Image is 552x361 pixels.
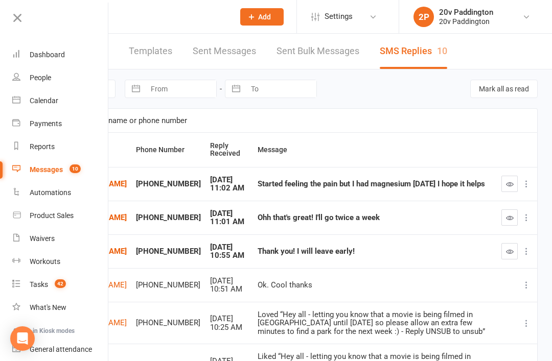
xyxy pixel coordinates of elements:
[12,135,109,158] a: Reports
[245,80,316,98] input: To
[30,142,55,151] div: Reports
[145,80,216,98] input: From
[30,188,71,197] div: Automations
[136,281,201,290] div: [PHONE_NUMBER]
[253,133,497,167] th: Message
[12,89,109,112] a: Calendar
[210,243,248,252] div: [DATE]
[277,34,359,69] a: Sent Bulk Messages
[30,119,62,128] div: Payments
[437,45,447,56] div: 10
[30,97,58,105] div: Calendar
[10,326,35,351] div: Open Intercom Messenger
[30,51,65,59] div: Dashboard
[55,279,66,288] span: 42
[210,315,248,323] div: [DATE]
[380,34,447,69] a: SMS Replies10
[12,250,109,273] a: Workouts
[12,296,109,319] a: What's New
[439,8,493,17] div: 20v Paddington
[30,345,92,353] div: General attendance
[12,181,109,204] a: Automations
[210,176,248,184] div: [DATE]
[210,184,248,192] div: 11:02 AM
[136,247,201,256] div: [PHONE_NUMBER]
[12,273,109,296] a: Tasks 42
[325,5,353,28] span: Settings
[258,180,492,188] div: Started feeling the pain but I had magnesium [DATE] I hope it helps
[210,277,248,285] div: [DATE]
[30,303,66,311] div: What's New
[210,285,248,294] div: 10:51 AM
[258,281,492,290] div: Ok. Cool thanks
[30,165,63,174] div: Messages
[210,209,248,218] div: [DATE]
[30,74,51,82] div: People
[193,34,256,69] a: Sent Messages
[12,338,109,361] a: General attendance kiosk mode
[12,158,109,181] a: Messages 10
[50,109,537,132] input: Search by name or phone number
[60,10,227,24] input: Search...
[30,211,74,220] div: Product Sales
[131,133,205,167] th: Phone Number
[470,80,538,98] button: Mark all as read
[30,280,48,288] div: Tasks
[12,66,109,89] a: People
[258,13,271,21] span: Add
[12,43,109,66] a: Dashboard
[136,180,201,188] div: [PHONE_NUMBER]
[210,323,248,332] div: 10:25 AM
[205,133,253,167] th: Reply Received
[70,164,81,173] span: 10
[136,213,201,222] div: [PHONE_NUMBER]
[439,17,493,26] div: 20v Paddington
[413,7,434,27] div: 2P
[258,310,492,336] div: Loved “Hey all - letting you know that a movie is being filmed in [GEOGRAPHIC_DATA] until [DATE] ...
[12,204,109,227] a: Product Sales
[210,251,248,260] div: 10:55 AM
[258,247,492,256] div: Thank you! I will leave early!
[12,227,109,250] a: Waivers
[30,234,55,243] div: Waivers
[210,218,248,226] div: 11:01 AM
[136,319,201,327] div: [PHONE_NUMBER]
[129,34,172,69] a: Templates
[30,257,60,266] div: Workouts
[12,112,109,135] a: Payments
[258,213,492,222] div: Ohh that's great! I'll go twice a week
[240,8,284,26] button: Add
